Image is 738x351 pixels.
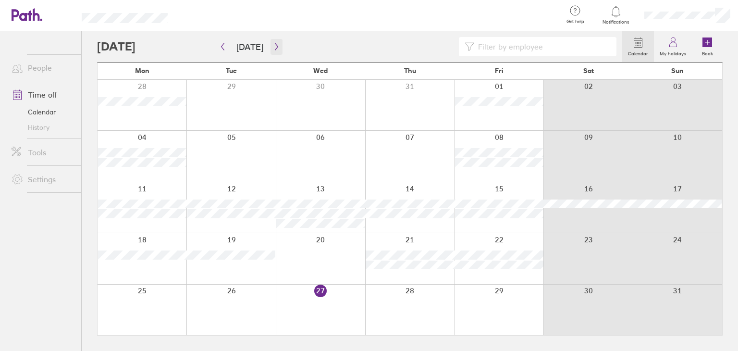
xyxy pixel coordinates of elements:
a: History [4,120,81,135]
a: Book [692,31,723,62]
span: Fri [495,67,504,75]
label: My holidays [654,48,692,57]
a: Tools [4,143,81,162]
button: [DATE] [229,39,271,55]
a: Calendar [4,104,81,120]
input: Filter by employee [474,38,611,56]
span: Get help [560,19,591,25]
a: Time off [4,85,81,104]
span: Mon [135,67,149,75]
a: People [4,58,81,77]
span: Notifications [601,19,632,25]
span: Sat [583,67,594,75]
a: My holidays [654,31,692,62]
label: Book [696,48,719,57]
span: Wed [313,67,328,75]
span: Sun [671,67,684,75]
a: Notifications [601,5,632,25]
label: Calendar [622,48,654,57]
span: Tue [226,67,237,75]
span: Thu [404,67,416,75]
a: Calendar [622,31,654,62]
a: Settings [4,170,81,189]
